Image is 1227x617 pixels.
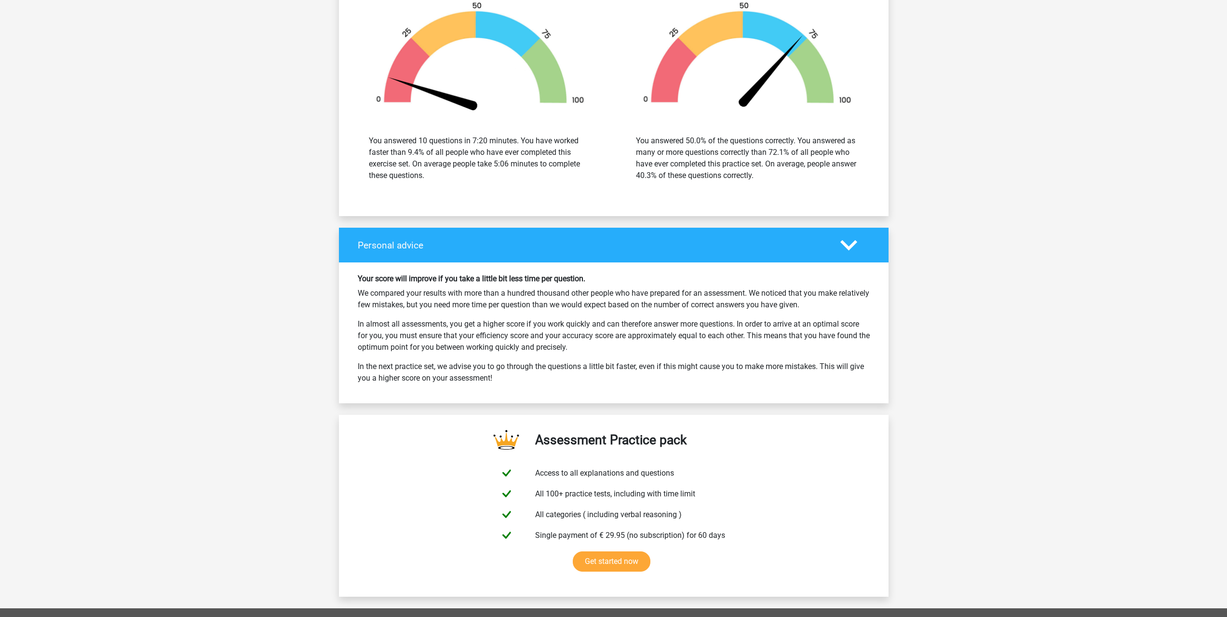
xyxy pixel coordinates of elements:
img: 72.efe4a97968c2.png [628,1,866,112]
p: We compared your results with more than a hundred thousand other people who have prepared for an ... [358,288,870,311]
h4: Personal advice [358,240,826,251]
img: 9.368dbdf3dc12.png [361,1,599,112]
div: You answered 50.0% of the questions correctly. You answered as many or more questions correctly t... [636,135,859,181]
h6: Your score will improve if you take a little bit less time per question. [358,274,870,283]
div: You answered 10 questions in 7:20 minutes. You have worked faster than 9.4% of all people who hav... [369,135,592,181]
p: In the next practice set, we advise you to go through the questions a little bit faster, even if ... [358,361,870,384]
p: In almost all assessments, you get a higher score if you work quickly and can therefore answer mo... [358,318,870,353]
a: Get started now [573,551,650,572]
